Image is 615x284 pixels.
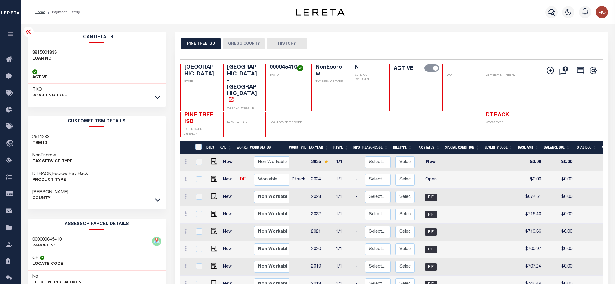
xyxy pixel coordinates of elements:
[220,224,238,241] td: New
[417,154,445,171] td: New
[32,261,63,267] p: Locate Code
[32,255,39,261] h3: CP
[220,171,238,189] td: New
[32,140,49,146] p: TBM ID
[309,241,333,258] td: 2020
[353,189,362,206] td: -
[544,154,575,171] td: $0.00
[180,141,191,154] th: &nbsp;&nbsp;&nbsp;&nbsp;&nbsp;&nbsp;&nbsp;&nbsp;&nbsp;&nbsp;
[355,64,382,71] h4: N
[289,171,309,189] td: Dtrack
[32,237,62,243] h3: 000000045410
[227,112,229,118] span: -
[518,171,544,189] td: $0.00
[296,9,344,16] img: logo-dark.svg
[333,154,353,171] td: 1/1
[309,224,333,241] td: 2021
[544,241,575,258] td: $0.00
[596,6,608,18] img: svg+xml;base64,PHN2ZyB4bWxucz0iaHR0cDovL3d3dy53My5vcmcvMjAwMC9zdmciIHBvaW50ZXItZXZlbnRzPSJub25lIi...
[353,258,362,276] td: -
[32,134,49,140] h3: 2641283
[486,112,509,118] span: DTRACK
[425,211,437,218] span: PIF
[223,38,265,49] button: GREGG COUNTY
[573,141,599,154] th: Total DLQ: activate to sort column ascending
[32,152,73,158] h3: NonEscrow
[425,263,437,271] span: PIF
[425,246,437,253] span: PIF
[184,64,215,78] h4: [GEOGRAPHIC_DATA]
[32,75,48,81] p: ACTIVE
[32,195,68,202] p: County
[486,121,517,125] p: WORK TYPE
[204,141,218,154] th: DTLS
[333,241,353,258] td: 1/1
[442,141,482,154] th: Special Condition: activate to sort column ascending
[353,206,362,224] td: -
[447,73,474,78] p: WOP
[417,171,445,189] td: Open
[333,258,353,276] td: 1/1
[486,65,488,70] span: -
[355,73,382,82] p: SERVICE OVERRIDE
[227,106,258,111] p: AGENCY WEBSITE
[220,154,238,171] td: New
[181,38,221,49] button: PINE TREE ISD
[360,141,391,154] th: ReasonCode: activate to sort column ascending
[45,9,80,15] li: Payment History
[333,189,353,206] td: 1/1
[518,189,544,206] td: $672.51
[28,219,166,230] h2: ASSESSOR PARCEL DETAILS
[191,141,204,154] th: &nbsp;
[447,65,449,70] span: -
[391,141,415,154] th: BillType: activate to sort column ascending
[234,141,248,154] th: WorkQ
[32,243,62,249] p: PARCEL NO
[32,56,57,62] p: LOAN NO
[309,171,333,189] td: 2024
[220,241,238,258] td: New
[270,64,304,71] h4: 000045410
[515,141,541,154] th: Base Amt: activate to sort column ascending
[353,241,362,258] td: -
[287,141,306,154] th: Work Type
[248,141,289,154] th: Work Status
[544,189,575,206] td: $0.00
[309,258,333,276] td: 2019
[28,116,166,127] h2: CUSTOMER TBM DETAILS
[541,141,573,154] th: Balance Due: activate to sort column ascending
[32,171,88,177] h3: DTRACK,Escrow Pay Back
[32,177,88,183] p: Product Type
[425,228,437,236] span: PIF
[316,80,343,84] p: TAX SERVICE TYPE
[32,93,67,99] p: BOARDING TYPE
[220,189,238,206] td: New
[544,171,575,189] td: $0.00
[518,241,544,258] td: $700.97
[544,206,575,224] td: $0.00
[544,224,575,241] td: $0.00
[35,10,45,14] a: Home
[482,141,515,154] th: Severity Code: activate to sort column ascending
[227,121,258,125] p: In Bankruptcy
[220,206,238,224] td: New
[333,206,353,224] td: 1/1
[333,171,353,189] td: 1/1
[220,258,238,276] td: New
[353,224,362,241] td: -
[544,258,575,276] td: $0.00
[227,64,258,104] h4: [GEOGRAPHIC_DATA] - [GEOGRAPHIC_DATA]
[309,189,333,206] td: 2023
[425,194,437,201] span: PIF
[518,224,544,241] td: $719.86
[394,64,413,73] label: ACTIVE
[218,141,234,154] th: CAL: activate to sort column ascending
[32,274,38,280] h3: No
[518,154,544,171] td: $0.00
[32,189,68,195] h3: [PERSON_NAME]
[351,141,360,154] th: MPO
[309,206,333,224] td: 2022
[486,73,517,78] p: Confidential Property
[353,171,362,189] td: -
[518,206,544,224] td: $716.40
